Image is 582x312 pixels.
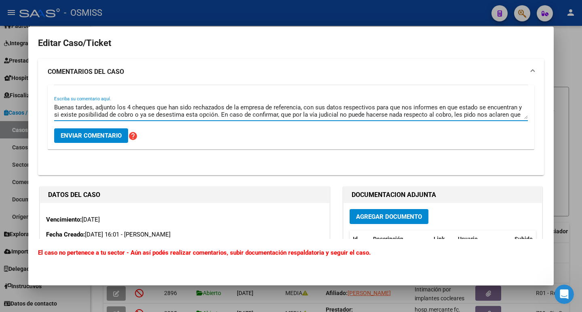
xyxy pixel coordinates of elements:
[16,98,145,112] p: Necesitás ayuda?
[352,190,534,200] h1: DOCUMENTACION ADJUNTA
[48,67,124,77] strong: COMENTARIOS DEL CASO
[54,128,128,143] button: Enviar comentario
[48,191,100,199] strong: DATOS DEL CASO
[430,230,455,248] datatable-header-cell: Link
[81,238,162,270] button: Mensajes
[555,285,574,304] iframe: Intercom live chat
[458,236,478,242] span: Usuario
[511,230,552,248] datatable-header-cell: Subido
[32,258,49,264] span: Inicio
[128,131,138,141] mat-icon: help
[38,249,371,256] b: El caso no pertenece a tu sector - Aún así podés realizar comentarios, subir documentación respal...
[46,231,85,238] strong: Fecha Creado:
[38,59,544,85] mat-expansion-panel-header: COMENTARIOS DEL CASO
[46,215,323,224] p: [DATE]
[350,209,428,224] button: Agregar Documento
[38,85,544,175] div: COMENTARIOS DEL CASO
[515,236,533,242] span: Subido
[455,230,511,248] datatable-header-cell: Usuario
[8,122,154,144] div: Envíanos un mensaje
[61,132,122,139] span: Enviar comentario
[17,129,135,138] div: Envíanos un mensaje
[373,236,403,242] span: Descripción
[16,57,145,98] p: Hola! [GEOGRAPHIC_DATA]
[353,236,358,242] span: Id
[370,230,430,248] datatable-header-cell: Descripción
[434,236,445,242] span: Link
[356,213,422,220] span: Agregar Documento
[108,258,134,264] span: Mensajes
[46,216,82,223] strong: Vencimiento:
[38,36,544,51] h2: Editar Caso/Ticket
[46,230,323,239] p: [DATE] 16:01 - [PERSON_NAME]
[350,230,370,248] datatable-header-cell: Id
